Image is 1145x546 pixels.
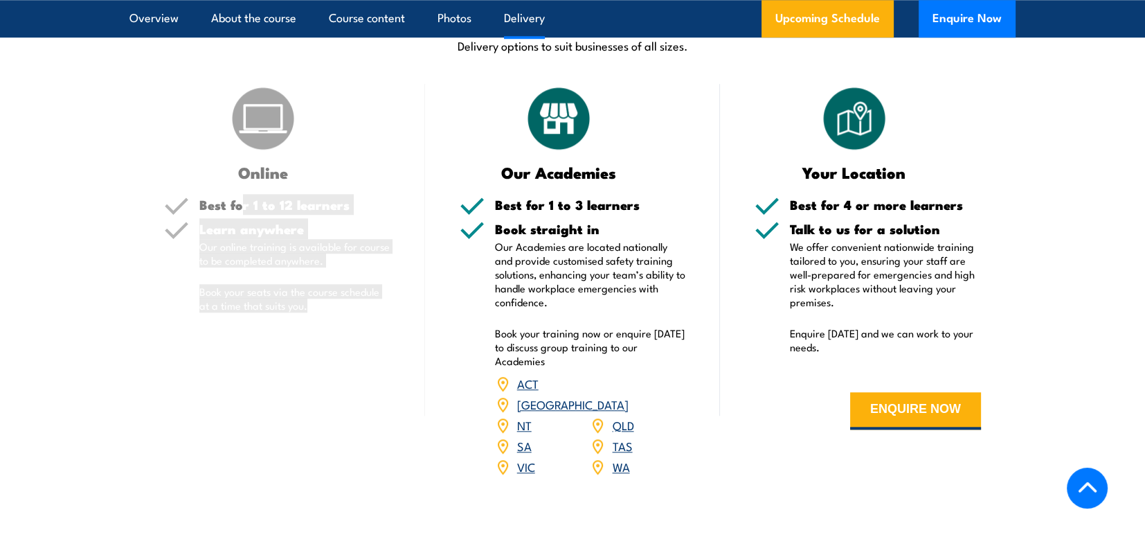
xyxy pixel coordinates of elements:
[517,396,629,412] a: [GEOGRAPHIC_DATA]
[755,164,953,180] h3: Your Location
[495,222,686,236] h5: Book straight in
[790,222,981,236] h5: Talk to us for a solution
[612,437,632,454] a: TAS
[129,37,1016,53] p: Delivery options to suit businesses of all sizes.
[199,285,390,312] p: Book your seats via the course schedule at a time that suits you.
[790,326,981,354] p: Enquire [DATE] and we can work to your needs.
[199,240,390,267] p: Our online training is available for course to be completed anywhere.
[164,164,363,180] h3: Online
[612,458,629,475] a: WA
[199,198,390,211] h5: Best for 1 to 12 learners
[460,164,658,180] h3: Our Academies
[850,392,981,430] button: ENQUIRE NOW
[517,437,532,454] a: SA
[790,240,981,309] p: We offer convenient nationwide training tailored to you, ensuring your staff are well-prepared fo...
[495,326,686,368] p: Book your training now or enquire [DATE] to discuss group training to our Academies
[199,222,390,236] h5: Learn anywhere
[790,198,981,211] h5: Best for 4 or more learners
[517,458,535,475] a: VIC
[517,375,539,391] a: ACT
[517,416,532,433] a: NT
[495,198,686,211] h5: Best for 1 to 3 learners
[612,416,633,433] a: QLD
[495,240,686,309] p: Our Academies are located nationally and provide customised safety training solutions, enhancing ...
